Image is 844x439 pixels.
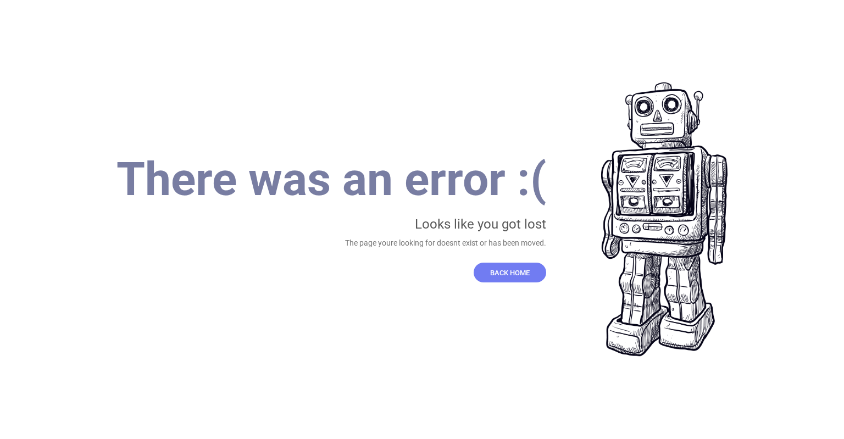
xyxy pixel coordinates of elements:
button: BACK HOME [474,263,546,282]
a: BACK HOME [490,269,530,277]
h1: There was an error :( [116,157,546,203]
span: The page youre looking for doesnt exist or has been moved. [345,238,546,247]
img: # [601,82,728,357]
span: Looks like you got lost [415,216,546,232]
